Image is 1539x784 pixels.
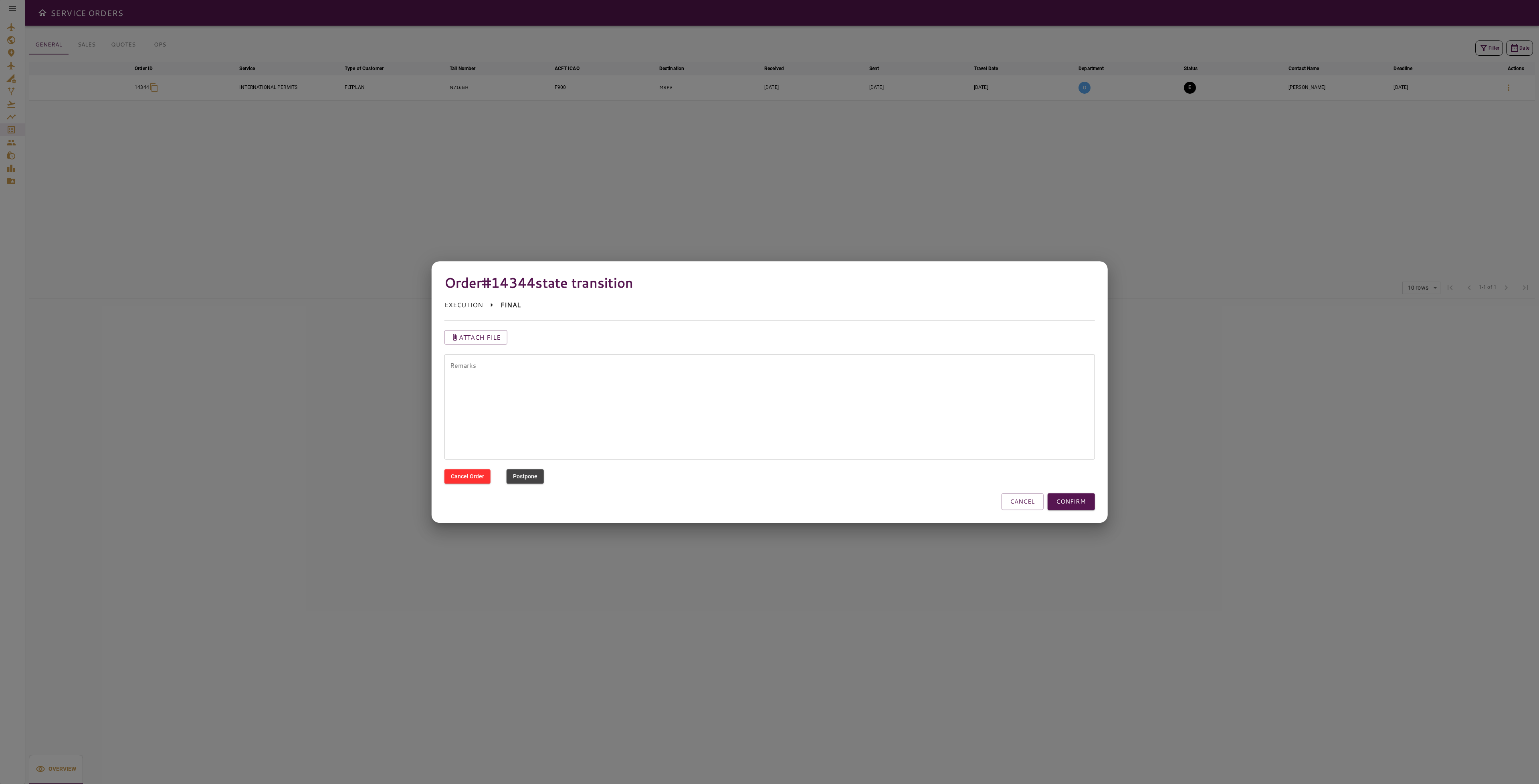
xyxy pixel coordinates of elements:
button: CONFIRM [1047,493,1095,510]
button: CANCEL [1001,493,1043,510]
h4: Order #14344 state transition [444,274,1095,291]
button: Cancel Order [444,469,491,484]
p: FINAL [501,300,521,310]
button: Postpone [507,469,544,484]
button: Attach file [444,330,507,345]
p: EXECUTION [444,300,483,310]
p: Attach file [459,333,501,342]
